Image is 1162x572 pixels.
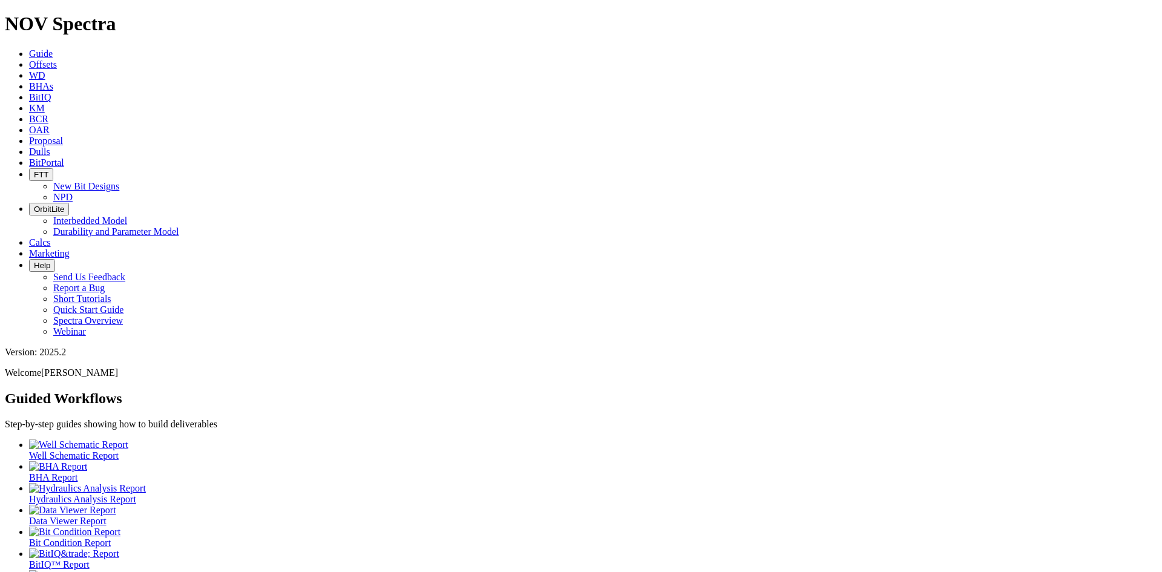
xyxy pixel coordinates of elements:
a: BitPortal [29,157,64,168]
span: BitIQ™ Report [29,559,90,570]
a: Short Tutorials [53,294,111,304]
span: Hydraulics Analysis Report [29,494,136,504]
a: Data Viewer Report Data Viewer Report [29,505,1157,526]
a: Durability and Parameter Model [53,226,179,237]
a: Marketing [29,248,70,258]
span: Data Viewer Report [29,516,107,526]
a: BCR [29,114,48,124]
a: Spectra Overview [53,315,123,326]
a: BHAs [29,81,53,91]
span: BHA Report [29,472,77,482]
span: FTT [34,170,48,179]
img: Hydraulics Analysis Report [29,483,146,494]
span: Bit Condition Report [29,537,111,548]
a: New Bit Designs [53,181,119,191]
a: Guide [29,48,53,59]
span: OrbitLite [34,205,64,214]
a: Dulls [29,146,50,157]
a: Interbedded Model [53,215,127,226]
img: Bit Condition Report [29,527,120,537]
img: Well Schematic Report [29,439,128,450]
a: Report a Bug [53,283,105,293]
a: KM [29,103,45,113]
a: BitIQ&trade; Report BitIQ™ Report [29,548,1157,570]
a: Send Us Feedback [53,272,125,282]
img: Data Viewer Report [29,505,116,516]
a: BitIQ [29,92,51,102]
button: OrbitLite [29,203,69,215]
a: Calcs [29,237,51,248]
a: WD [29,70,45,81]
a: Quick Start Guide [53,304,123,315]
a: BHA Report BHA Report [29,461,1157,482]
a: Hydraulics Analysis Report Hydraulics Analysis Report [29,483,1157,504]
button: Help [29,259,55,272]
img: BitIQ&trade; Report [29,548,119,559]
a: Proposal [29,136,63,146]
img: BHA Report [29,461,87,472]
span: Well Schematic Report [29,450,119,461]
a: Well Schematic Report Well Schematic Report [29,439,1157,461]
button: FTT [29,168,53,181]
p: Step-by-step guides showing how to build deliverables [5,419,1157,430]
a: NPD [53,192,73,202]
div: Version: 2025.2 [5,347,1157,358]
span: [PERSON_NAME] [41,367,118,378]
p: Welcome [5,367,1157,378]
h2: Guided Workflows [5,390,1157,407]
a: Bit Condition Report Bit Condition Report [29,527,1157,548]
h1: NOV Spectra [5,13,1157,35]
a: Webinar [53,326,86,337]
a: OAR [29,125,50,135]
a: Offsets [29,59,57,70]
span: Help [34,261,50,270]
